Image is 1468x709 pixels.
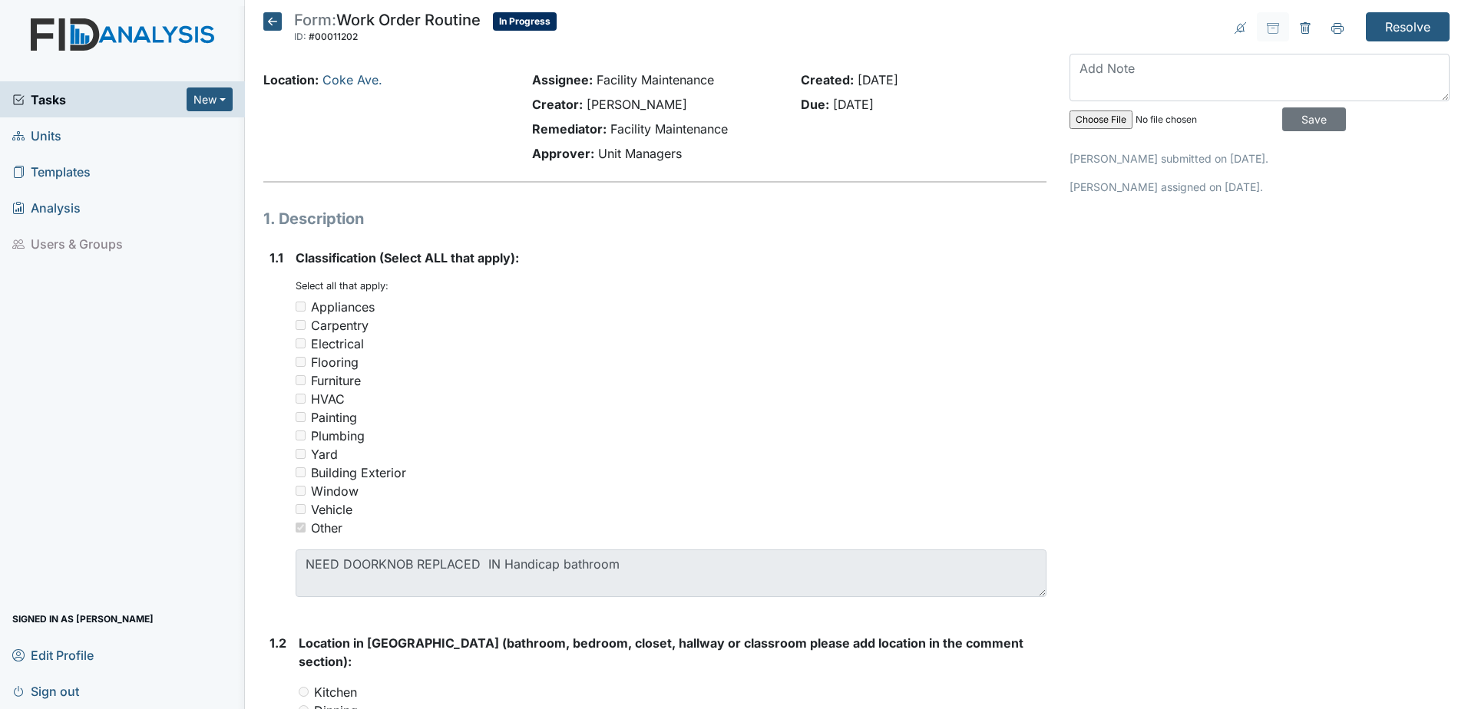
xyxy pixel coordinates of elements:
strong: Approver: [532,146,594,161]
p: [PERSON_NAME] submitted on [DATE]. [1070,150,1450,167]
strong: Due: [801,97,829,112]
span: Form: [294,11,336,29]
span: Location in [GEOGRAPHIC_DATA] (bathroom, bedroom, closet, hallway or classroom please add locatio... [299,635,1023,669]
span: Analysis [12,196,81,219]
input: Electrical [296,338,306,348]
strong: Location: [263,72,319,87]
span: Signed in as [PERSON_NAME] [12,607,154,631]
strong: Created: [801,72,854,87]
div: Furniture [311,371,361,390]
div: Appliances [311,298,375,316]
span: Sign out [12,679,79,703]
div: Vehicle [311,500,352,519]
input: Painting [296,412,306,422]
label: Kitchen [314,683,357,701]
input: Flooring [296,357,306,367]
input: Appliances [296,302,306,312]
span: Facility Maintenance [610,121,728,137]
input: Window [296,486,306,496]
label: 1.1 [269,249,283,267]
input: Carpentry [296,320,306,330]
input: Resolve [1366,12,1450,41]
input: Furniture [296,375,306,385]
input: Save [1282,107,1346,131]
div: Flooring [311,353,359,371]
span: Templates [12,160,91,183]
div: Painting [311,408,357,427]
div: Other [311,519,342,537]
input: Plumbing [296,430,306,440]
input: HVAC [296,394,306,404]
span: Units [12,124,61,147]
span: [DATE] [858,72,898,87]
div: Electrical [311,335,364,353]
button: New [187,87,233,111]
input: Building Exterior [296,467,306,477]
div: Plumbing [311,427,365,445]
input: Vehicle [296,504,306,514]
a: Tasks [12,91,187,109]
span: Edit Profile [12,643,94,667]
strong: Remediator: [532,121,607,137]
div: Work Order Routine [294,12,481,46]
span: #00011202 [309,31,358,42]
span: In Progress [493,12,557,31]
span: [PERSON_NAME] [587,97,687,112]
h1: 1. Description [263,207,1046,230]
div: Building Exterior [311,463,406,482]
div: HVAC [311,390,345,408]
label: 1.2 [269,634,286,652]
span: [DATE] [833,97,874,112]
input: Other [296,523,306,533]
input: Yard [296,449,306,459]
p: [PERSON_NAME] assigned on [DATE]. [1070,179,1450,195]
span: Classification (Select ALL that apply): [296,250,519,265]
small: Select all that apply: [296,280,388,292]
input: Kitchen [299,687,309,697]
strong: Assignee: [532,72,593,87]
div: Carpentry [311,316,369,335]
div: Yard [311,445,338,463]
span: ID: [294,31,306,42]
span: Unit Managers [598,146,682,161]
textarea: NEED DOORKNOB REPLACED IN Handicap bathroom [296,549,1046,597]
span: Facility Maintenance [597,72,714,87]
div: Window [311,482,359,500]
a: Coke Ave. [322,72,382,87]
strong: Creator: [532,97,583,112]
